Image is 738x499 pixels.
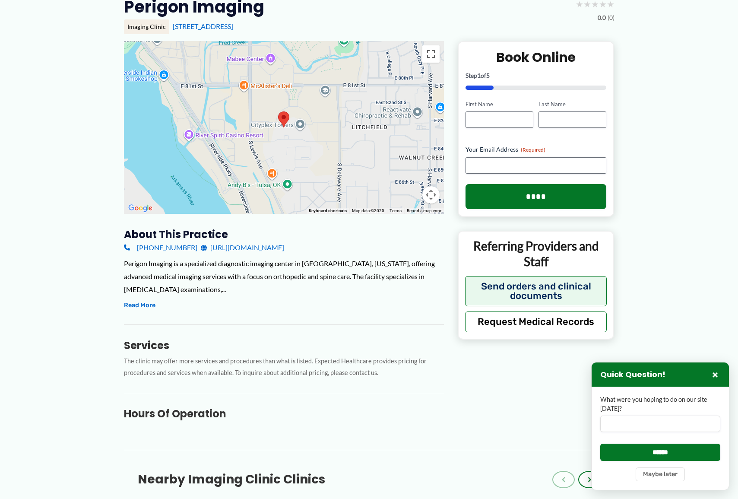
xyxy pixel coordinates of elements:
button: Map camera controls [422,186,440,203]
span: 5 [486,72,490,79]
h3: Services [124,339,444,352]
p: Referring Providers and Staff [465,238,607,270]
button: Close [710,369,720,380]
span: › [588,474,591,485]
button: Keyboard shortcuts [309,208,347,214]
button: Toggle fullscreen view [422,45,440,63]
span: 1 [477,72,481,79]
div: Perigon Imaging is a specialized diagnostic imaging center in [GEOGRAPHIC_DATA], [US_STATE], offe... [124,257,444,296]
label: Your Email Address [466,145,607,154]
p: Step of [466,73,607,79]
button: ‹ [552,471,575,488]
button: › [578,471,601,488]
span: ‹ [562,474,565,485]
label: First Name [466,100,533,108]
a: Report a map error [407,208,441,213]
a: [URL][DOMAIN_NAME] [201,241,284,254]
a: Open this area in Google Maps (opens a new window) [126,203,155,214]
h3: About this practice [124,228,444,241]
button: Request Medical Records [465,311,607,332]
button: Send orders and clinical documents [465,276,607,306]
label: What were you hoping to do on our site [DATE]? [600,395,720,413]
button: Maybe later [636,467,685,481]
span: (Required) [521,146,545,153]
span: Map data ©2025 [352,208,384,213]
a: [PHONE_NUMBER] [124,241,197,254]
button: Read More [124,300,155,311]
img: Google [126,203,155,214]
a: [STREET_ADDRESS] [173,22,233,30]
p: The clinic may offer more services and procedures than what is listed. Expected Healthcare provid... [124,356,444,379]
h3: Nearby Imaging Clinic Clinics [138,472,325,487]
a: Terms (opens in new tab) [390,208,402,213]
h2: Book Online [466,49,607,66]
h3: Hours of Operation [124,407,444,420]
span: (0) [608,12,614,23]
div: Imaging Clinic [124,19,169,34]
h3: Quick Question! [600,370,665,380]
span: 0.0 [598,12,606,23]
label: Last Name [538,100,606,108]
